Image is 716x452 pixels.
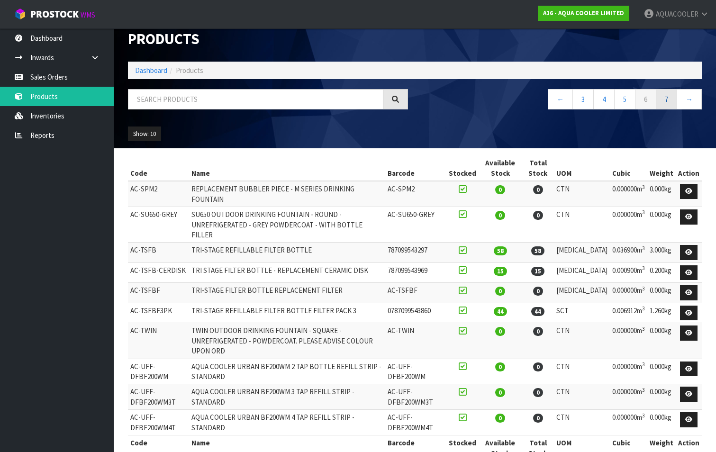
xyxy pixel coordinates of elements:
span: ProStock [30,8,79,20]
td: AQUA COOLER URBAN BF200WM 2 TAP BOTTLE REFILL STRIP - STANDARD [189,359,385,384]
strong: A16 - AQUA COOLER LIMITED [543,9,624,17]
td: 0.000000m [610,283,647,303]
span: 0 [495,327,505,336]
span: 0 [495,362,505,371]
span: 0 [495,185,505,194]
td: [MEDICAL_DATA] [554,283,610,303]
td: AQUA COOLER URBAN BF200WM 3 TAP REFILL STRIP - STANDARD [189,384,385,410]
th: UOM [554,155,610,181]
td: TRI-STAGE FILTER BOTTLE REPLACEMENT FILTER [189,283,385,303]
span: 15 [494,267,507,276]
td: 0.000000m [610,384,647,410]
span: 0 [495,388,505,397]
td: 0.000kg [647,359,676,384]
span: 0 [533,388,543,397]
td: 1.260kg [647,303,676,323]
span: 0 [533,287,543,296]
td: AC-TSFB [128,243,189,263]
td: AC-TSFBF [128,283,189,303]
sup: 3 [642,285,645,292]
span: 0 [533,211,543,220]
th: Total Stock [522,155,554,181]
td: 0.000900m [610,262,647,283]
td: 787099543969 [385,262,446,283]
td: 0.000kg [647,283,676,303]
span: 58 [494,246,507,255]
td: TRI STAGE FILTER BOTTLE - REPLACEMENT CERAMIC DISK [189,262,385,283]
sup: 3 [642,265,645,271]
td: TRI-STAGE REFILLABLE FILTER BOTTLE FILTER PACK 3 [189,303,385,323]
th: Stocked [446,155,479,181]
span: 44 [494,307,507,316]
span: 0 [533,327,543,336]
td: AC-TSFBF [385,283,446,303]
td: 0.000kg [647,323,676,359]
span: Products [176,66,203,75]
span: AQUACOOLER [656,9,698,18]
td: AC-UFF-DFBF200WM4T [128,410,189,435]
td: 0.000000m [610,207,647,243]
td: 787099543297 [385,243,446,263]
td: CTN [554,181,610,207]
button: Show: 10 [128,127,161,142]
h1: Products [128,31,408,47]
a: 7 [656,89,677,109]
th: Name [189,155,385,181]
sup: 3 [642,387,645,393]
td: 3.000kg [647,243,676,263]
td: AC-UFF-DFBF200WM [128,359,189,384]
td: CTN [554,410,610,435]
a: 4 [593,89,615,109]
td: AC-UFF-DFBF200WM3T [128,384,189,410]
a: → [677,89,702,109]
a: ← [548,89,573,109]
td: CTN [554,207,610,243]
td: 0.000000m [610,181,647,207]
nav: Page navigation [422,89,702,112]
sup: 3 [642,209,645,216]
span: 58 [531,246,544,255]
td: AC-TWIN [128,323,189,359]
td: TRI-STAGE REFILLABLE FILTER BOTTLE [189,243,385,263]
td: CTN [554,323,610,359]
td: CTN [554,359,610,384]
td: SCT [554,303,610,323]
span: 0 [495,414,505,423]
a: Dashboard [135,66,167,75]
a: 3 [572,89,594,109]
a: 5 [614,89,635,109]
td: TWIN OUTDOOR DRINKING FOUNTAIN - SQUARE - UNREFRIGERATED - POWDERCOAT. PLEASE ADVISE COLOUR UPON ORD [189,323,385,359]
td: 0.000kg [647,181,676,207]
span: 0 [533,185,543,194]
td: CTN [554,384,610,410]
span: 0 [495,287,505,296]
th: Action [676,155,702,181]
td: 0.000kg [647,410,676,435]
sup: 3 [642,305,645,312]
td: SU650 OUTDOOR DRINKING FOUNTAIN - ROUND - UNREFRIGERATED - GREY POWDERCOAT - WITH BOTTLE FILLER [189,207,385,243]
span: 0 [495,211,505,220]
sup: 3 [642,184,645,190]
sup: 3 [642,361,645,368]
td: AQUA COOLER URBAN BF200WM 4 TAP REFILL STRIP - STANDARD [189,410,385,435]
span: 0 [533,362,543,371]
td: 0787099543860 [385,303,446,323]
td: 0.000kg [647,384,676,410]
img: cube-alt.png [14,8,26,20]
td: [MEDICAL_DATA] [554,243,610,263]
sup: 3 [642,245,645,252]
a: 6 [635,89,656,109]
th: Barcode [385,155,446,181]
td: AC-UFF-DFBF200WM [385,359,446,384]
th: Available Stock [479,155,522,181]
td: AC-SPM2 [128,181,189,207]
span: 44 [531,307,544,316]
th: Cubic [610,155,647,181]
td: 0.000000m [610,410,647,435]
sup: 3 [642,325,645,332]
td: REPLACEMENT BUBBLER PIECE - M SERIES DRINKING FOUNTAIN [189,181,385,207]
td: 0.006912m [610,303,647,323]
span: 15 [531,267,544,276]
td: AC-TSFBF3PK [128,303,189,323]
sup: 3 [642,412,645,419]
